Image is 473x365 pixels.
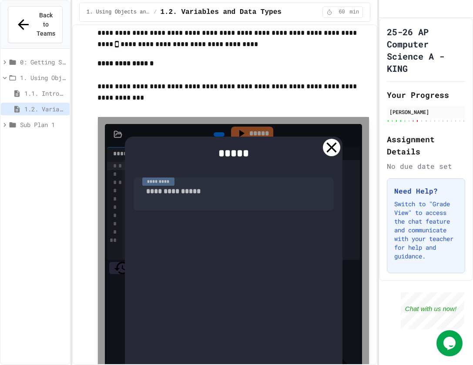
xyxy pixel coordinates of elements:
span: Sub Plan 1 [20,120,66,129]
div: [PERSON_NAME] [389,108,463,116]
span: 1. Using Objects and Methods [87,9,150,16]
iframe: chat widget [401,292,464,329]
button: Back to Teams [8,6,63,43]
h1: 25-26 AP Computer Science A - KING [387,26,465,74]
h2: Your Progress [387,89,465,101]
span: Back to Teams [37,11,55,38]
span: 1.2. Variables and Data Types [160,7,281,17]
span: 1.1. Introduction to Algorithms, Programming, and Compilers [24,89,66,98]
span: / [154,9,157,16]
span: min [350,9,359,16]
p: Switch to "Grade View" to access the chat feature and communicate with your teacher for help and ... [394,200,458,261]
span: 1. Using Objects and Methods [20,73,66,82]
h3: Need Help? [394,186,458,196]
iframe: chat widget [436,330,464,356]
div: No due date set [387,161,465,171]
span: 1.2. Variables and Data Types [24,104,66,114]
span: 60 [335,9,349,16]
span: 0: Getting Started [20,57,66,67]
h2: Assignment Details [387,133,465,157]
